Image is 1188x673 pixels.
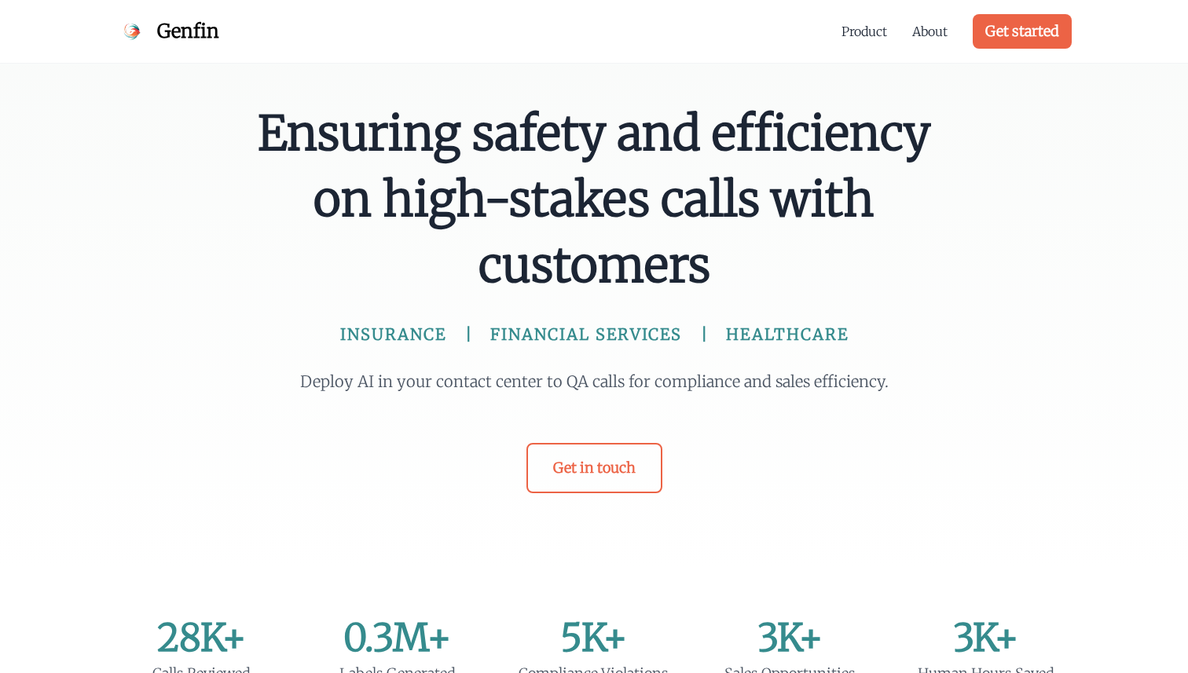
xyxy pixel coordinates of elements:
a: Get started [973,14,1072,49]
span: HEALTHCARE [726,324,849,346]
a: Genfin [116,16,219,47]
span: | [701,324,707,346]
span: INSURANCE [340,324,446,346]
p: Deploy AI in your contact center to QA calls for compliance and sales efficiency. [292,371,896,393]
img: Genfin Logo [116,16,148,47]
a: Get in touch [526,443,662,493]
div: 3K+ [705,619,876,657]
div: 3K+ [900,619,1072,657]
span: Genfin [157,19,219,44]
a: About [912,22,948,41]
a: Product [841,22,887,41]
div: 28K+ [116,619,288,657]
div: 5K+ [508,619,680,657]
span: Ensuring safety and efficiency on high-stakes calls with customers [255,101,933,298]
div: 0.3M+ [313,619,484,657]
span: FINANCIAL SERVICES [490,324,682,346]
span: | [465,324,471,346]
